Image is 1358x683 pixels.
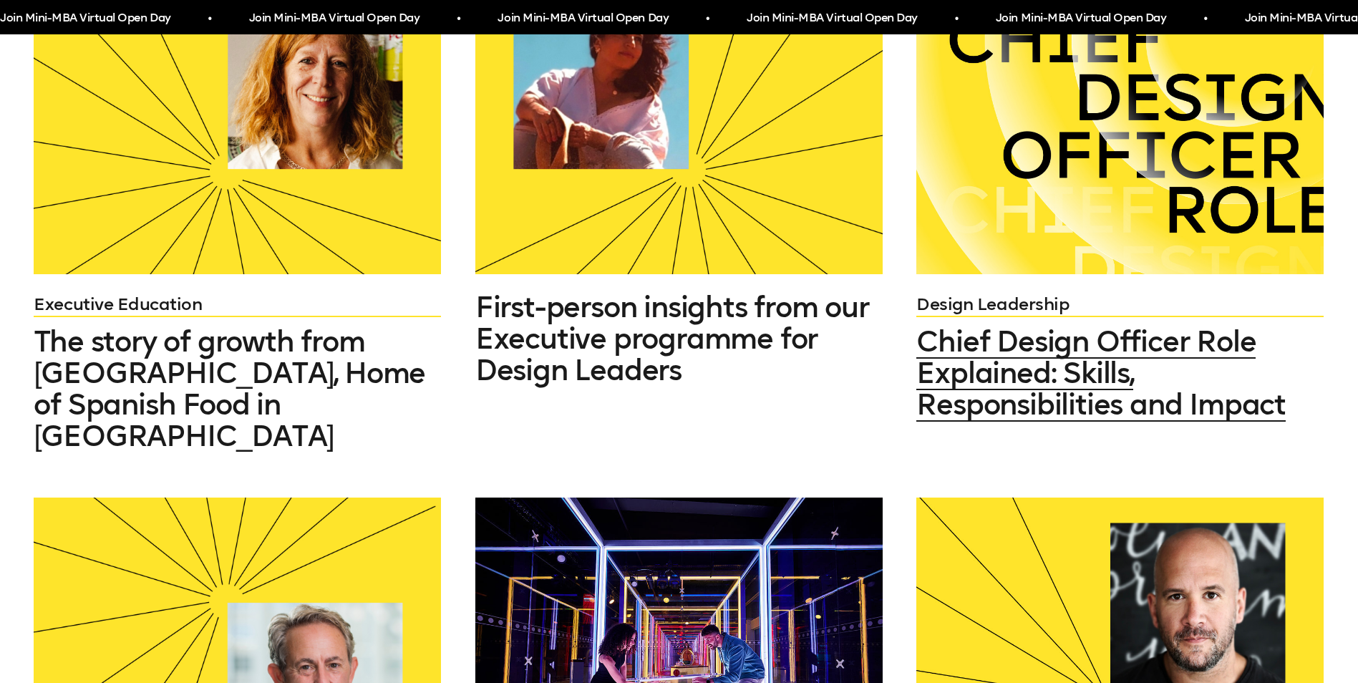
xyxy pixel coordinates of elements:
a: Executive Education [34,291,441,317]
span: • [1203,6,1207,32]
a: The story of growth from [GEOGRAPHIC_DATA], Home of Spanish Food in [GEOGRAPHIC_DATA] [34,326,441,452]
span: • [706,6,709,32]
a: First-person insights from our Executive programme for Design Leaders [475,291,883,386]
span: • [955,6,959,32]
span: • [457,6,460,32]
a: Design Leadership [916,291,1324,317]
span: Chief Design Officer Role Explained: Skills, Responsibilities and Impact [916,324,1286,422]
span: First-person insights from our Executive programme for Design Leaders [475,290,869,387]
a: Chief Design Officer Role Explained: Skills, Responsibilities and Impact [916,326,1324,420]
span: • [208,6,211,32]
span: The story of growth from [GEOGRAPHIC_DATA], Home of Spanish Food in [GEOGRAPHIC_DATA] [34,324,425,453]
